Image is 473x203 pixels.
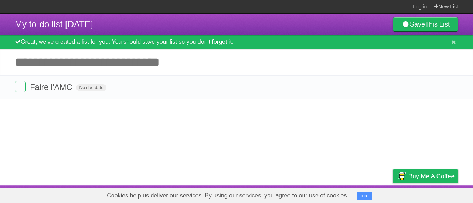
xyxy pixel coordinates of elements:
a: Buy me a coffee [393,169,458,183]
button: OK [357,192,372,200]
a: About [295,187,310,201]
span: Buy me a coffee [408,170,455,183]
span: My to-do list [DATE] [15,19,93,29]
a: SaveThis List [393,17,458,32]
img: Buy me a coffee [397,170,406,182]
span: No due date [76,84,106,91]
a: Developers [319,187,349,201]
a: Terms [358,187,374,201]
b: This List [425,21,450,28]
label: Done [15,81,26,92]
span: Faire l'AMC [30,83,74,92]
a: Suggest a feature [412,187,458,201]
a: Privacy [383,187,402,201]
span: Cookies help us deliver our services. By using our services, you agree to our use of cookies. [99,188,356,203]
